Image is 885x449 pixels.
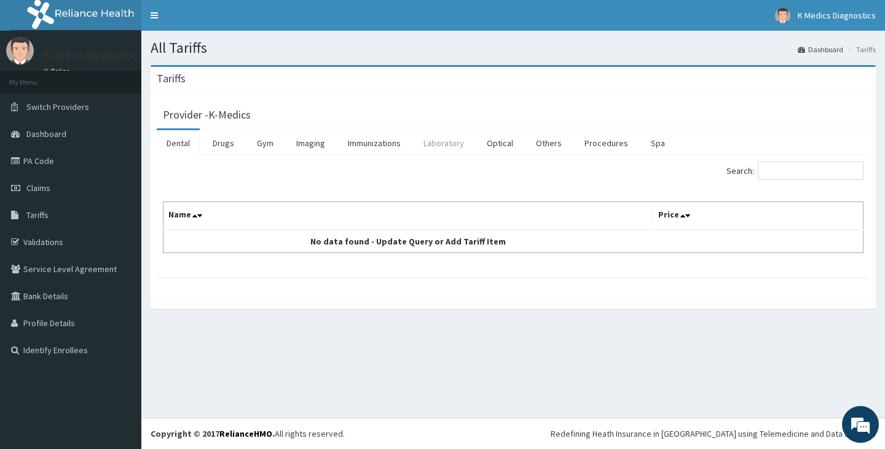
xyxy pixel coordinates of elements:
span: Dashboard [26,128,66,139]
a: Procedures [575,130,638,156]
h3: Provider - K-Medics [163,109,251,120]
span: K Medics Diagnostics [798,10,876,21]
p: K Medics Diagnostics [43,50,143,61]
td: No data found - Update Query or Add Tariff Item [163,230,653,253]
span: Switch Providers [26,101,89,112]
a: Immunizations [338,130,411,156]
a: Optical [477,130,523,156]
h3: Tariffs [157,73,186,84]
div: Redefining Heath Insurance in [GEOGRAPHIC_DATA] using Telemedicine and Data Science! [551,428,876,440]
a: Gym [247,130,283,156]
label: Search: [726,162,863,180]
a: Laboratory [414,130,474,156]
a: Dental [157,130,200,156]
img: User Image [6,37,34,64]
a: Online [43,67,73,76]
a: Imaging [286,130,335,156]
h1: All Tariffs [151,40,876,56]
th: Price [653,202,863,230]
input: Search: [758,162,863,180]
a: Drugs [203,130,244,156]
a: Spa [641,130,675,156]
a: RelianceHMO [219,428,272,439]
a: Dashboard [798,44,843,55]
img: User Image [775,8,790,23]
li: Tariffs [844,44,876,55]
th: Name [163,202,653,230]
a: Others [526,130,572,156]
strong: Copyright © 2017 . [151,428,275,439]
span: Tariffs [26,209,49,221]
footer: All rights reserved. [141,418,885,449]
span: Claims [26,182,50,193]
